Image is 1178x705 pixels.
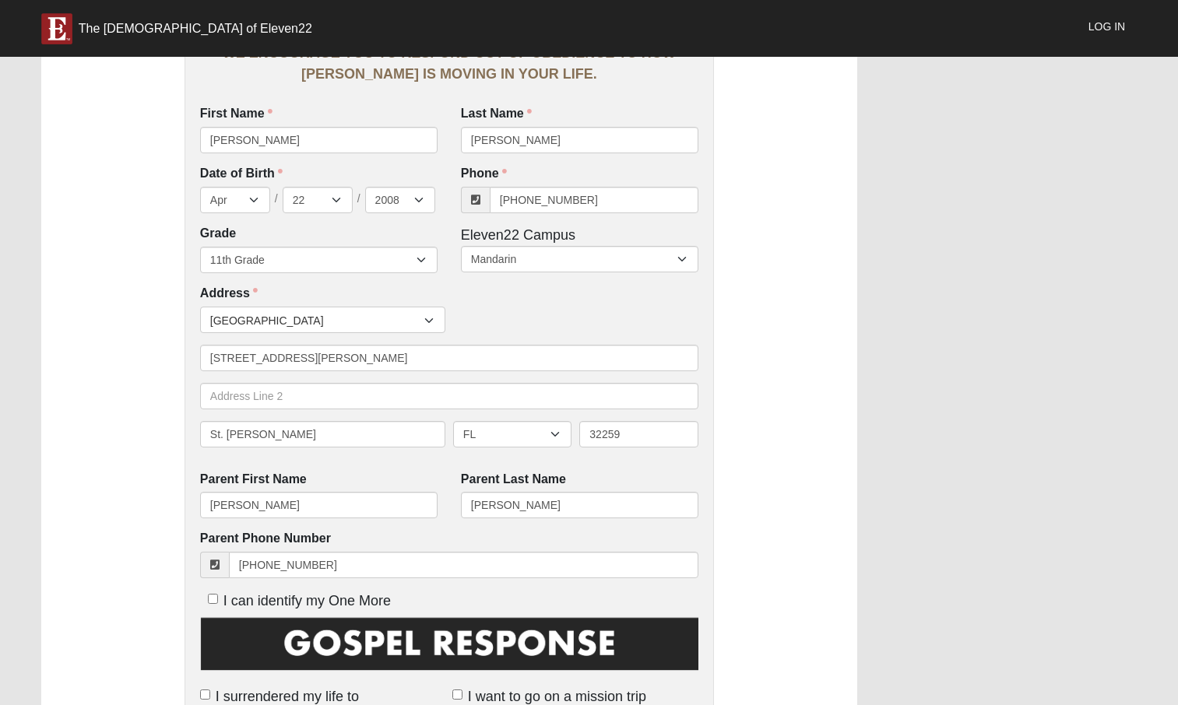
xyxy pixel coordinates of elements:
[200,43,698,85] div: WE ENCOURAGE YOU TO RESPOND OUT OF OBEDIENCE TO HOW [PERSON_NAME] IS MOVING IN YOUR LIFE.
[200,471,307,489] label: Parent First Name
[357,191,360,208] span: /
[579,421,698,447] input: Zip
[461,471,566,489] label: Parent Last Name
[200,615,698,684] img: GospelResponseBLK.png
[30,5,324,44] a: The [DEMOGRAPHIC_DATA] of Eleven22
[1077,7,1137,46] a: Log In
[200,105,273,123] label: First Name
[200,689,210,700] input: I surrendered my life to [PERSON_NAME]
[275,191,278,208] span: /
[200,530,331,548] label: Parent Phone Number
[461,165,507,183] label: Phone
[200,345,698,371] input: Address Line 1
[452,689,462,700] input: I want to go on a mission trip
[79,21,312,37] div: The [DEMOGRAPHIC_DATA] of Eleven22
[200,421,445,447] input: City
[208,594,218,604] input: I can identify my One More
[223,593,391,609] span: I can identify my One More
[210,307,424,334] span: [GEOGRAPHIC_DATA]
[200,225,236,243] label: Grade
[449,225,710,272] div: Eleven22 Campus
[200,165,438,183] label: Date of Birth
[461,105,532,123] label: Last Name
[200,383,698,409] input: Address Line 2
[41,13,72,44] img: E-icon-fireweed-White-TM.png
[200,285,258,303] label: Address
